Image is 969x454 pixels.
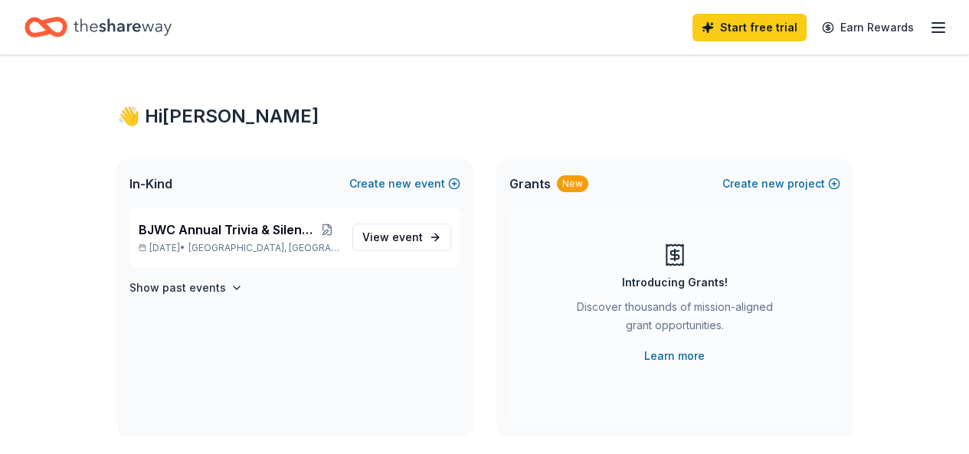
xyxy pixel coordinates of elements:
div: 👋 Hi [PERSON_NAME] [117,104,853,129]
div: New [557,175,588,192]
div: Discover thousands of mission-aligned grant opportunities. [571,298,779,341]
span: new [761,175,784,193]
span: Grants [509,175,551,193]
span: [GEOGRAPHIC_DATA], [GEOGRAPHIC_DATA] [188,242,339,254]
p: [DATE] • [139,242,340,254]
h4: Show past events [129,279,226,297]
button: Createnewevent [349,175,460,193]
span: new [388,175,411,193]
span: In-Kind [129,175,172,193]
span: event [392,230,423,243]
a: Earn Rewards [813,14,923,41]
a: Start free trial [692,14,807,41]
a: View event [352,224,451,251]
a: Learn more [644,347,705,365]
button: Createnewproject [722,175,840,193]
a: Home [25,9,172,45]
span: View [362,228,423,247]
button: Show past events [129,279,243,297]
span: BJWC Annual Trivia & Silent Auction [139,220,316,239]
div: Introducing Grants! [622,273,728,292]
